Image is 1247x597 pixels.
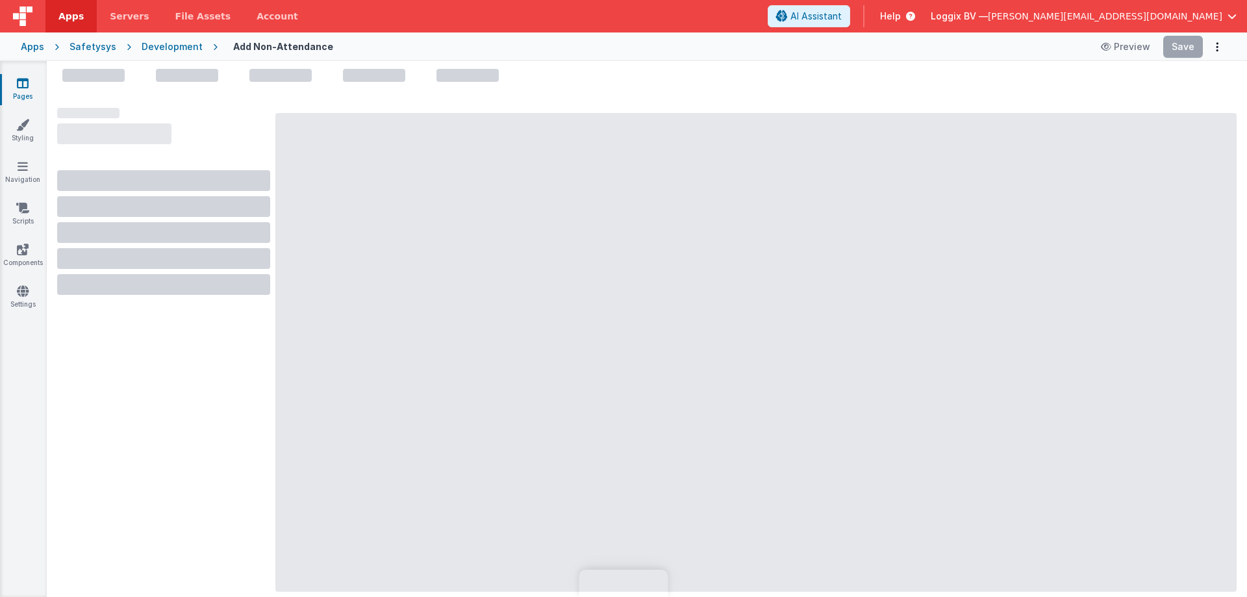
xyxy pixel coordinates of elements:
[175,10,231,23] span: File Assets
[1093,36,1158,57] button: Preview
[790,10,842,23] span: AI Assistant
[988,10,1222,23] span: [PERSON_NAME][EMAIL_ADDRESS][DOMAIN_NAME]
[110,10,149,23] span: Servers
[579,570,668,597] iframe: Marker.io feedback button
[1163,36,1203,58] button: Save
[880,10,901,23] span: Help
[142,40,203,53] div: Development
[69,40,116,53] div: Safetysys
[1208,38,1226,56] button: Options
[233,42,333,51] h4: Add Non-Attendance
[21,40,44,53] div: Apps
[931,10,988,23] span: Loggix BV —
[768,5,850,27] button: AI Assistant
[58,10,84,23] span: Apps
[931,10,1237,23] button: Loggix BV — [PERSON_NAME][EMAIL_ADDRESS][DOMAIN_NAME]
